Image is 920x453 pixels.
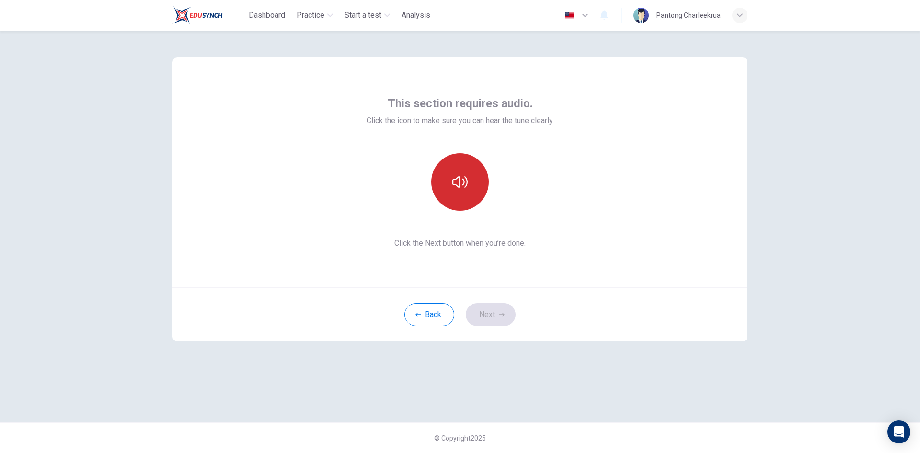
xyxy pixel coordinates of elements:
[297,10,324,21] span: Practice
[388,96,533,111] span: This section requires audio.
[398,7,434,24] button: Analysis
[633,8,649,23] img: Profile picture
[245,7,289,24] button: Dashboard
[341,7,394,24] button: Start a test
[367,238,554,249] span: Click the Next button when you’re done.
[404,303,454,326] button: Back
[172,6,245,25] a: Train Test logo
[293,7,337,24] button: Practice
[563,12,575,19] img: en
[249,10,285,21] span: Dashboard
[402,10,430,21] span: Analysis
[434,434,486,442] span: © Copyright 2025
[367,115,554,126] span: Click the icon to make sure you can hear the tune clearly.
[887,420,910,443] div: Open Intercom Messenger
[656,10,721,21] div: Pantong Charleekrua
[172,6,223,25] img: Train Test logo
[345,10,381,21] span: Start a test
